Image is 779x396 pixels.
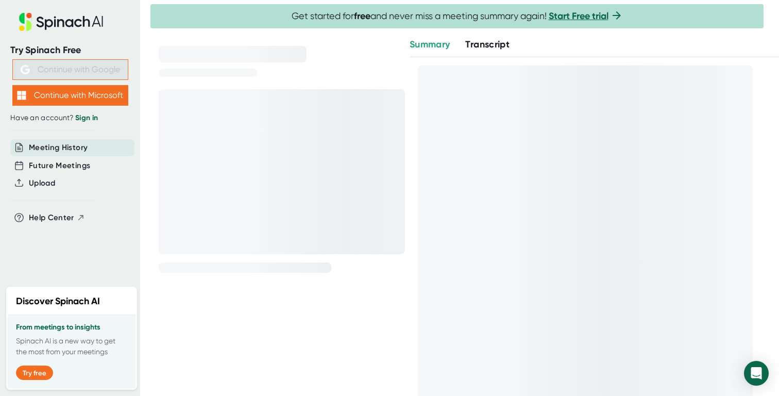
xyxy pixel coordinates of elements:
button: Summary [410,38,450,52]
button: Help Center [29,212,85,224]
div: Try Spinach Free [10,44,130,56]
button: Try free [16,366,53,380]
button: Future Meetings [29,160,90,172]
button: Meeting History [29,142,88,154]
a: Sign in [75,113,98,122]
button: Continue with Microsoft [12,85,128,106]
div: Have an account? [10,113,130,123]
img: Aehbyd4JwY73AAAAAElFTkSuQmCC [21,65,30,74]
div: Open Intercom Messenger [744,361,769,386]
button: Continue with Google [12,59,128,80]
button: Transcript [465,38,510,52]
b: free [354,10,370,22]
h2: Discover Spinach AI [16,294,100,308]
span: Help Center [29,212,74,224]
button: Upload [29,177,55,189]
span: Summary [410,39,450,50]
span: Get started for and never miss a meeting summary again! [292,10,623,22]
h3: From meetings to insights [16,323,127,332]
span: Transcript [465,39,510,50]
p: Spinach AI is a new way to get the most from your meetings [16,336,127,357]
a: Start Free trial [549,10,608,22]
